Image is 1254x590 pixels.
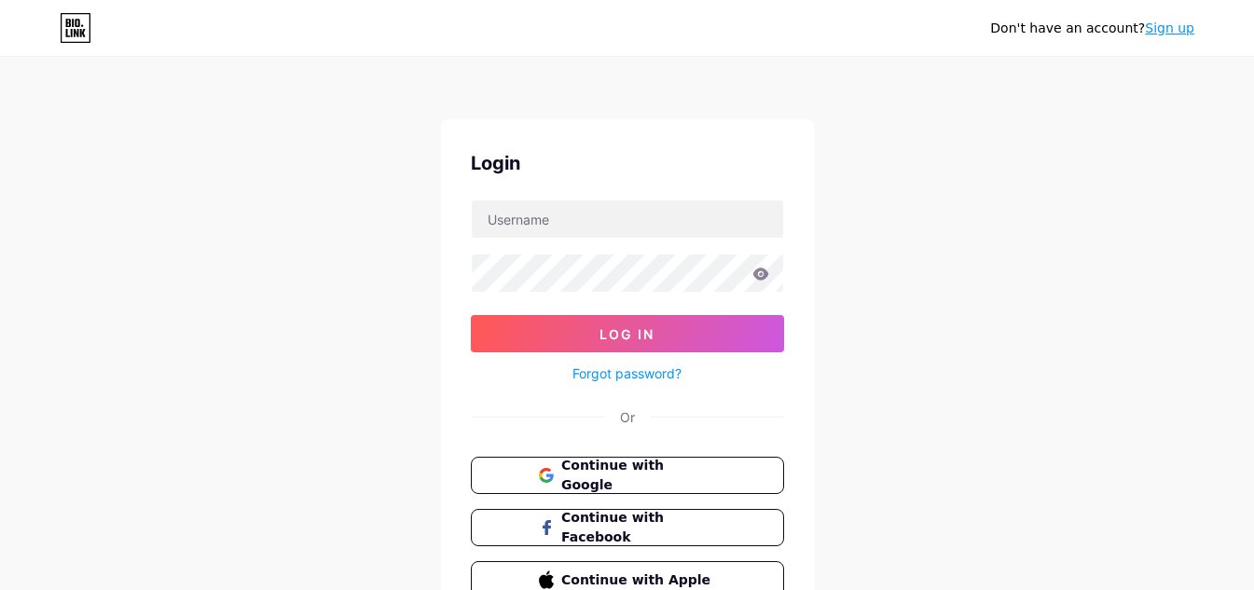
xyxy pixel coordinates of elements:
[471,457,784,494] button: Continue with Google
[599,326,655,342] span: Log In
[471,149,784,177] div: Login
[471,509,784,546] button: Continue with Facebook
[561,570,715,590] span: Continue with Apple
[472,200,783,238] input: Username
[471,315,784,352] button: Log In
[561,456,715,495] span: Continue with Google
[990,19,1194,38] div: Don't have an account?
[561,508,715,547] span: Continue with Facebook
[572,364,682,383] a: Forgot password?
[620,407,635,427] div: Or
[1145,21,1194,35] a: Sign up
